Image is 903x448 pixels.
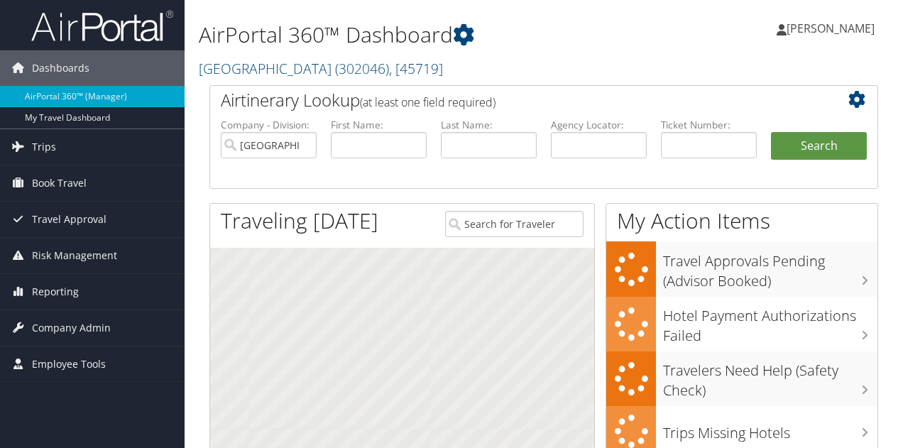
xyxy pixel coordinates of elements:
label: Ticket Number: [661,118,757,132]
button: Search [771,132,867,160]
span: (at least one field required) [360,94,496,110]
h1: Traveling [DATE] [221,206,378,236]
h3: Travelers Need Help (Safety Check) [663,354,877,400]
span: [PERSON_NAME] [787,21,875,36]
span: Employee Tools [32,346,106,382]
h1: My Action Items [606,206,877,236]
a: [GEOGRAPHIC_DATA] [199,59,443,78]
label: Last Name: [441,118,537,132]
label: Agency Locator: [551,118,647,132]
input: Search for Traveler [445,211,584,237]
a: [PERSON_NAME] [777,7,889,50]
h1: AirPortal 360™ Dashboard [199,20,659,50]
span: Dashboards [32,50,89,86]
span: Travel Approval [32,202,106,237]
h3: Travel Approvals Pending (Advisor Booked) [663,244,877,291]
a: Hotel Payment Authorizations Failed [606,297,877,351]
h3: Trips Missing Hotels [663,416,877,443]
img: airportal-logo.png [31,9,173,43]
span: , [ 45719 ] [389,59,443,78]
a: Travelers Need Help (Safety Check) [606,351,877,406]
label: Company - Division: [221,118,317,132]
label: First Name: [331,118,427,132]
span: ( 302046 ) [335,59,389,78]
span: Reporting [32,274,79,310]
span: Book Travel [32,165,87,201]
span: Company Admin [32,310,111,346]
span: Risk Management [32,238,117,273]
h2: Airtinerary Lookup [221,88,811,112]
h3: Hotel Payment Authorizations Failed [663,299,877,346]
span: Trips [32,129,56,165]
a: Travel Approvals Pending (Advisor Booked) [606,241,877,296]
